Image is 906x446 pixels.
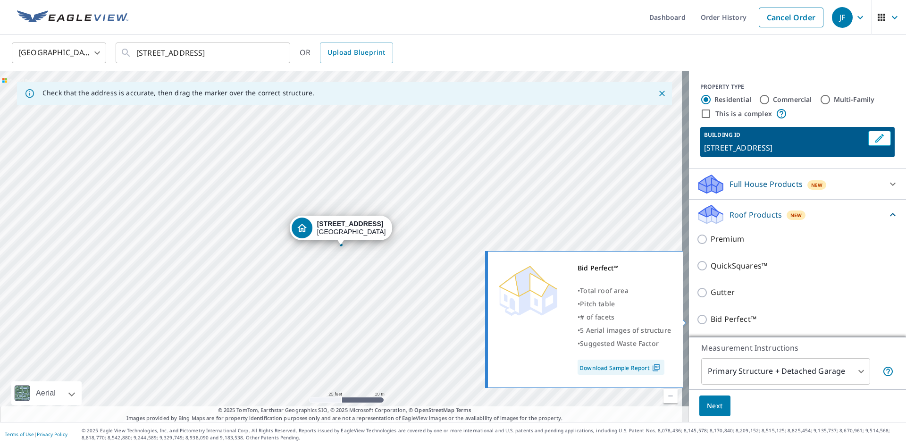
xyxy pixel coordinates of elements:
p: Measurement Instructions [701,342,894,353]
span: Suggested Waste Factor [580,339,659,348]
button: Close [656,87,668,100]
label: Residential [714,95,751,104]
p: Bid Perfect™ [711,313,756,325]
p: | [5,431,67,437]
img: EV Logo [17,10,128,25]
a: Terms [456,406,471,413]
div: • [578,297,671,311]
div: • [578,337,671,350]
img: Premium [495,261,561,318]
div: Bid Perfect™ [578,261,671,275]
span: Next [707,400,723,412]
p: QuickSquares™ [711,260,767,272]
div: PROPERTY TYPE [700,83,895,91]
span: New [790,211,802,219]
p: Roof Products [730,209,782,220]
input: Search by address or latitude-longitude [136,40,271,66]
div: Roof ProductsNew [696,203,898,226]
div: • [578,311,671,324]
strong: [STREET_ADDRESS] [317,220,384,227]
span: # of facets [580,312,614,321]
span: New [811,181,823,189]
div: Aerial [33,381,59,405]
p: Full House Products [730,178,803,190]
a: Download Sample Report [578,360,664,375]
a: OpenStreetMap [414,406,454,413]
div: OR [300,42,393,63]
p: Check that the address is accurate, then drag the marker over the correct structure. [42,89,314,97]
span: Total roof area [580,286,629,295]
p: Gutter [711,286,735,298]
p: BUILDING ID [704,131,740,139]
a: Upload Blueprint [320,42,393,63]
a: Privacy Policy [37,431,67,438]
p: [STREET_ADDRESS] [704,142,864,153]
span: 5 Aerial images of structure [580,326,671,335]
div: Aerial [11,381,82,405]
span: Pitch table [580,299,615,308]
span: Your report will include the primary structure and a detached garage if one exists. [882,366,894,377]
div: [GEOGRAPHIC_DATA] [12,40,106,66]
span: Upload Blueprint [327,47,385,59]
label: Commercial [773,95,812,104]
div: Dropped pin, building 1, Residential property, 153 Devon St Kearny, NJ 07032 [290,216,393,245]
p: Premium [711,233,744,245]
div: • [578,324,671,337]
a: Terms of Use [5,431,34,438]
div: JF [832,7,853,28]
a: Cancel Order [759,8,823,27]
span: © 2025 TomTom, Earthstar Geographics SIO, © 2025 Microsoft Corporation, © [218,406,471,414]
button: Next [699,396,730,417]
div: [GEOGRAPHIC_DATA] [317,220,386,236]
a: Current Level 20, Zoom Out [663,389,678,403]
div: • [578,284,671,297]
button: Edit building 1 [868,131,891,146]
img: Pdf Icon [650,363,663,372]
label: This is a complex [715,109,772,118]
div: Primary Structure + Detached Garage [701,358,870,385]
div: Full House ProductsNew [696,173,898,195]
label: Multi-Family [834,95,875,104]
p: © 2025 Eagle View Technologies, Inc. and Pictometry International Corp. All Rights Reserved. Repo... [82,427,901,441]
